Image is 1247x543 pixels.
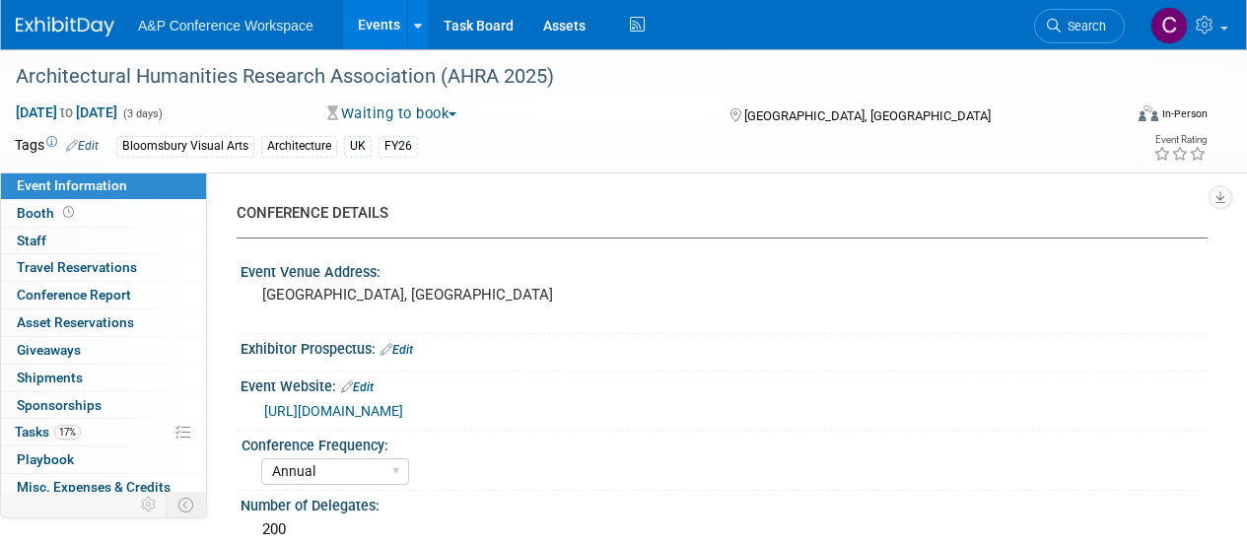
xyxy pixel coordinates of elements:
[1,419,206,445] a: Tasks17%
[16,17,114,36] img: ExhibitDay
[17,205,78,221] span: Booth
[132,492,167,517] td: Personalize Event Tab Strip
[1150,7,1188,44] img: Carrlee Craig
[54,425,81,440] span: 17%
[1,446,206,473] a: Playbook
[17,287,131,303] span: Conference Report
[59,205,78,220] span: Booth not reserved yet
[1,392,206,419] a: Sponsorships
[379,136,418,157] div: FY26
[17,314,134,330] span: Asset Reservations
[1061,19,1106,34] span: Search
[1,254,206,281] a: Travel Reservations
[242,431,1199,455] div: Conference Frequency:
[1033,102,1208,132] div: Event Format
[1153,135,1207,145] div: Event Rating
[17,397,102,413] span: Sponsorships
[744,108,991,123] span: [GEOGRAPHIC_DATA], [GEOGRAPHIC_DATA]
[1139,105,1158,121] img: Format-Inperson.png
[262,286,622,304] pre: [GEOGRAPHIC_DATA], [GEOGRAPHIC_DATA]
[17,233,46,248] span: Staff
[341,380,374,394] a: Edit
[17,177,127,193] span: Event Information
[167,492,207,517] td: Toggle Event Tabs
[241,372,1208,397] div: Event Website:
[1,200,206,227] a: Booth
[320,103,464,124] button: Waiting to book
[9,59,1106,95] div: Architectural Humanities Research Association (AHRA 2025)
[1034,9,1125,43] a: Search
[17,370,83,385] span: Shipments
[241,334,1208,360] div: Exhibitor Prospectus:
[17,479,171,495] span: Misc. Expenses & Credits
[1,172,206,199] a: Event Information
[381,343,413,357] a: Edit
[66,139,99,153] a: Edit
[17,342,81,358] span: Giveaways
[1,282,206,308] a: Conference Report
[344,136,372,157] div: UK
[121,107,163,120] span: (3 days)
[17,259,137,275] span: Travel Reservations
[116,136,254,157] div: Bloomsbury Visual Arts
[17,451,74,467] span: Playbook
[241,491,1208,515] div: Number of Delegates:
[1161,106,1208,121] div: In-Person
[1,474,206,501] a: Misc. Expenses & Credits
[1,365,206,391] a: Shipments
[138,18,313,34] span: A&P Conference Workspace
[15,103,118,121] span: [DATE] [DATE]
[15,135,99,158] td: Tags
[261,136,337,157] div: Architecture
[15,424,81,440] span: Tasks
[1,228,206,254] a: Staff
[264,403,403,419] a: [URL][DOMAIN_NAME]
[237,203,1193,224] div: CONFERENCE DETAILS
[1,337,206,364] a: Giveaways
[57,104,76,120] span: to
[241,257,1208,282] div: Event Venue Address:
[1,309,206,336] a: Asset Reservations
